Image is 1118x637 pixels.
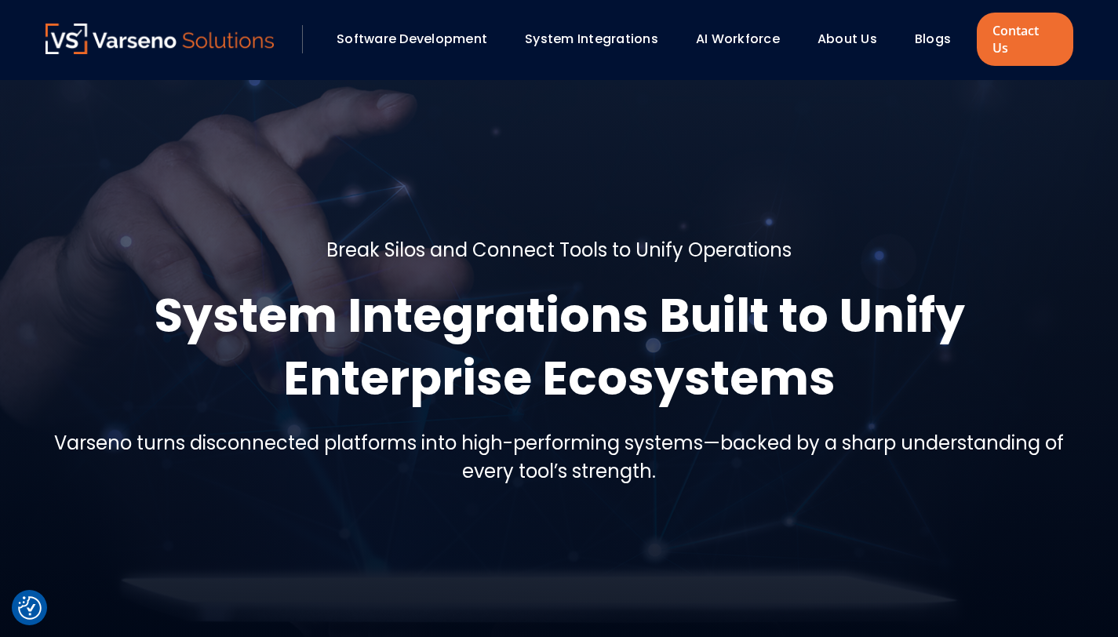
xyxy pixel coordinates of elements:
a: AI Workforce [696,30,780,48]
h5: Varseno turns disconnected platforms into high-performing systems—backed by a sharp understanding... [46,429,1073,486]
div: AI Workforce [688,26,802,53]
div: Software Development [329,26,509,53]
h5: Break Silos and Connect Tools to Unify Operations [326,236,792,264]
div: About Us [810,26,899,53]
img: Revisit consent button [18,596,42,620]
div: Blogs [907,26,973,53]
a: System Integrations [525,30,658,48]
a: Varseno Solutions – Product Engineering & IT Services [46,24,275,55]
a: Software Development [337,30,487,48]
a: Blogs [915,30,951,48]
img: Varseno Solutions – Product Engineering & IT Services [46,24,275,54]
a: About Us [818,30,877,48]
div: System Integrations [517,26,680,53]
a: Contact Us [977,13,1072,66]
h1: System Integrations Built to Unify Enterprise Ecosystems [46,284,1073,409]
button: Cookie Settings [18,596,42,620]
